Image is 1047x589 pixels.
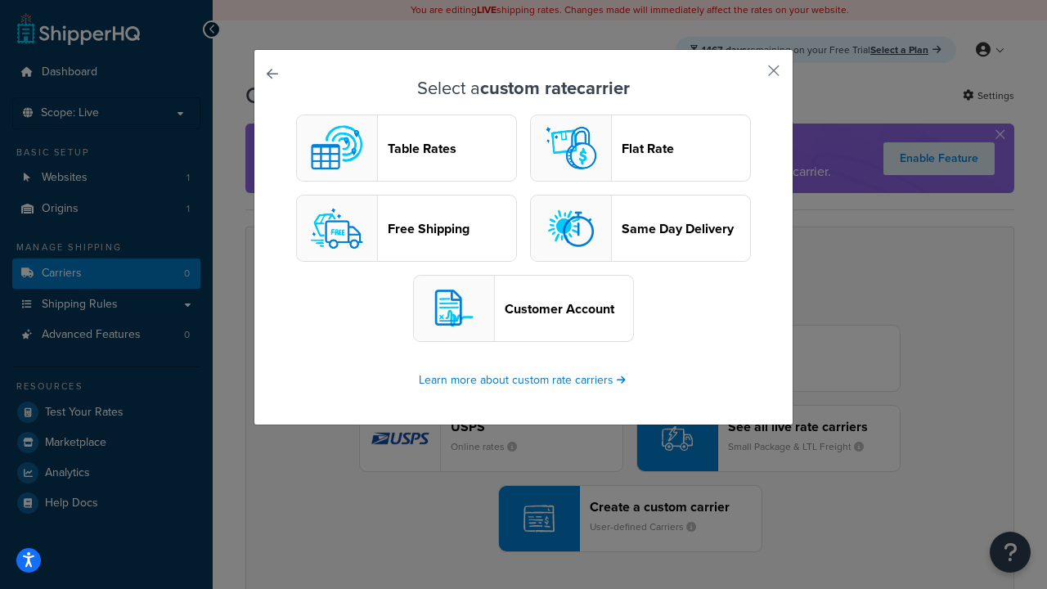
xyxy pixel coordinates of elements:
header: Free Shipping [388,221,516,236]
button: customerAccount logoCustomer Account [413,275,634,342]
strong: custom rate carrier [480,74,630,101]
img: sameday logo [538,196,604,261]
img: flat logo [538,115,604,181]
button: sameday logoSame Day Delivery [530,195,751,262]
button: flat logoFlat Rate [530,115,751,182]
h3: Select a [295,79,752,98]
button: free logoFree Shipping [296,195,517,262]
header: Same Day Delivery [622,221,750,236]
img: free logo [304,196,370,261]
header: Flat Rate [622,141,750,156]
a: Learn more about custom rate carriers [419,371,628,389]
button: custom logoTable Rates [296,115,517,182]
header: Customer Account [505,301,633,317]
img: custom logo [304,115,370,181]
img: customerAccount logo [421,276,487,341]
header: Table Rates [388,141,516,156]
